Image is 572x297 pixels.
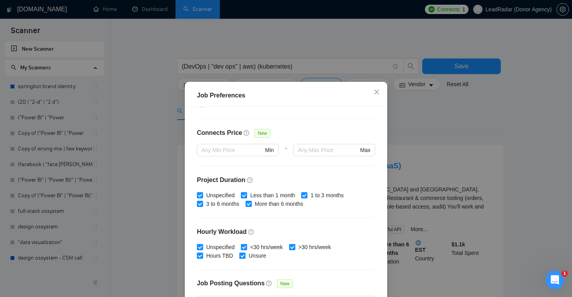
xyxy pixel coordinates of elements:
span: 1 [561,270,568,277]
span: More than 6 months [252,200,307,208]
div: Job Preferences [197,91,375,100]
input: Any Min Price [202,146,263,154]
div: - [279,144,293,166]
span: question-circle [248,229,254,235]
iframe: Intercom live chat [546,270,564,289]
span: Max [360,146,370,154]
span: question-circle [244,130,250,136]
span: >30 hrs/week [295,243,334,251]
span: question-circle [266,280,272,286]
button: Close [366,82,387,103]
span: New [254,129,270,138]
input: Any Max Price [298,146,358,154]
span: question-circle [247,177,253,183]
span: Unspecified [203,191,238,200]
span: <30 hrs/week [247,243,286,251]
span: Min [265,146,274,154]
h4: Job Posting Questions [197,279,265,288]
span: New [277,279,293,288]
span: Unspecified [203,243,238,251]
h4: Hourly Workload [197,227,375,237]
h4: Project Duration [197,175,375,185]
span: Unsure [246,251,269,260]
h4: Connects Price [197,128,242,138]
span: Hours TBD [203,251,236,260]
span: close [374,89,380,95]
span: Less than 1 month [247,191,298,200]
span: 1 to 3 months [307,191,347,200]
span: 3 to 6 months [203,200,242,208]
